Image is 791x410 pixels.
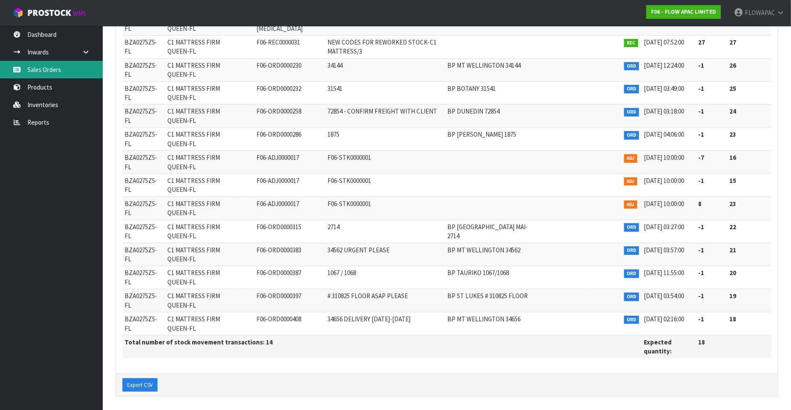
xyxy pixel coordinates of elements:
[73,9,86,18] small: WMS
[729,38,736,46] strong: 27
[624,201,638,209] span: ADJ
[327,61,342,69] span: 34144
[698,153,704,162] strong: -7
[651,8,716,15] strong: F06 - FLOW APAC LIMITED
[327,177,371,185] span: F06-STK0000001
[644,338,672,355] strong: Expected quantity:
[125,246,157,263] span: BZA0275Z5-FL
[256,269,301,277] span: F06-ORD0000387
[256,246,301,254] span: F06-ORD0000383
[729,246,736,254] strong: 21
[644,130,684,138] span: [DATE] 04:06:00
[698,200,702,208] strong: 8
[729,130,736,138] strong: 23
[644,269,684,277] span: [DATE] 11:55:00
[447,84,496,93] span: BP BOTANY 31541
[167,315,220,332] span: C1 MATTRESS FIRM QUEEN-FL
[447,269,509,277] span: BP TAURIKO 1067/1068
[624,131,639,140] span: ORD
[698,38,705,46] strong: 27
[256,38,300,46] span: F06-REC0000031
[167,177,220,194] span: C1 MATTRESS FIRM QUEEN-FL
[624,293,639,301] span: ORD
[624,154,638,163] span: ADJ
[644,223,684,231] span: [DATE] 03:27:00
[698,223,704,231] strong: -1
[729,61,736,69] strong: 26
[256,84,301,93] span: F06-ORD0000232
[447,130,516,138] span: BP [PERSON_NAME] 1875
[698,246,704,254] strong: -1
[624,108,639,117] span: ORD
[125,338,273,346] strong: Total number of stock movement transactions: 14
[624,223,639,232] span: ORD
[644,292,684,300] span: [DATE] 03:54:00
[125,15,157,32] span: BZA0275Z5-FL
[327,84,342,93] span: 31541
[698,61,704,69] strong: -1
[447,107,500,115] span: BP DUNEDIN 72854
[327,130,339,138] span: 1875
[327,107,437,115] span: 72854 - CONFIRM FREIGHT WITH CLIENT
[624,85,639,93] span: ORD
[125,200,157,217] span: BZA0275Z5-FL
[447,315,520,323] span: BP MT WELLINGTON 34656
[125,153,157,171] span: BZA0275Z5-FL
[122,378,158,392] button: Export CSV
[327,246,390,254] span: 34562 URGENT PLEASE
[125,130,157,147] span: BZA0275Z5-FL
[698,292,704,300] strong: -1
[729,269,736,277] strong: 20
[447,292,528,300] span: BP ST LUKES # 310825 FLOOR
[729,107,736,115] strong: 24
[624,246,639,255] span: ORD
[167,292,220,309] span: C1 MATTRESS FIRM QUEEN-FL
[698,84,704,93] strong: -1
[125,315,157,332] span: BZA0275Z5-FL
[698,338,705,346] strong: 18
[256,200,299,208] span: F06-ADJ0000017
[13,7,24,18] img: cube-alt.png
[729,200,736,208] strong: 23
[256,130,301,138] span: F06-ORD0000286
[327,292,408,300] span: # 310825 FLOOR ASAP PLEASE
[624,316,639,324] span: ORD
[745,9,775,17] span: FLOWAPAC
[125,61,157,78] span: BZA0275Z5-FL
[698,315,704,323] strong: -1
[447,223,528,240] span: BP [GEOGRAPHIC_DATA] MAI-2714
[125,269,157,286] span: BZA0275Z5-FL
[624,177,638,186] span: ADJ
[729,223,736,231] strong: 22
[729,292,736,300] strong: 19
[644,200,684,208] span: [DATE] 10:00:00
[256,223,301,231] span: F06-ORD0000315
[327,200,371,208] span: F06-STK0000001
[125,38,157,55] span: BZA0275Z5-FL
[729,84,736,93] strong: 25
[167,269,220,286] span: C1 MATTRESS FIRM QUEEN-FL
[167,84,220,102] span: C1 MATTRESS FIRM QUEEN-FL
[698,177,704,185] strong: -1
[167,107,220,124] span: C1 MATTRESS FIRM QUEEN-FL
[644,246,684,254] span: [DATE] 03:57:00
[644,177,684,185] span: [DATE] 10:00:00
[447,246,520,254] span: BP MT WELLINGTON 34562
[327,153,371,162] span: F06-STK0000001
[644,84,684,93] span: [DATE] 03:49:00
[644,315,684,323] span: [DATE] 02:16:00
[125,107,157,124] span: BZA0275Z5-FL
[624,39,639,48] span: REC
[256,292,301,300] span: F06-ORD0000397
[167,223,220,240] span: C1 MATTRESS FIRM QUEEN-FL
[644,38,684,46] span: [DATE] 07:52:00
[644,61,684,69] span: [DATE] 12:24:00
[256,15,303,32] span: OPENING-[MEDICAL_DATA]
[624,62,639,71] span: ORD
[27,7,71,18] span: ProStock
[125,177,157,194] span: BZA0275Z5-FL
[167,246,220,263] span: C1 MATTRESS FIRM QUEEN-FL
[327,38,437,55] span: NEW CODES FOR REWORKED STOCK-C1 MATTRESS/3
[729,177,736,185] strong: 15
[327,223,339,231] span: 2714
